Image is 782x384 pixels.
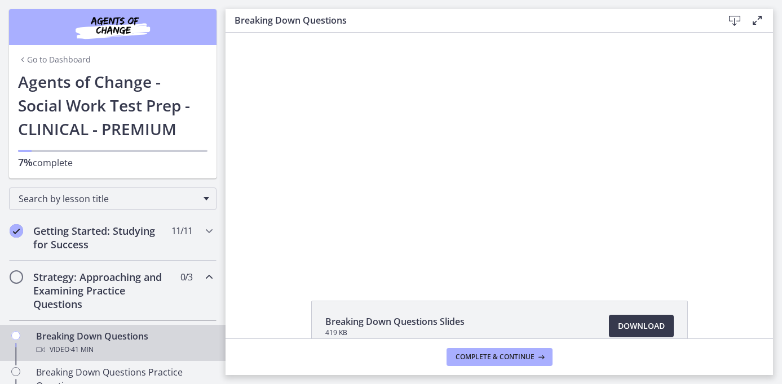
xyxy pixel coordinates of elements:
[18,54,91,65] a: Go to Dashboard
[33,224,171,251] h2: Getting Started: Studying for Success
[235,14,705,27] h3: Breaking Down Questions
[69,343,94,356] span: · 41 min
[171,224,192,238] span: 11 / 11
[226,33,773,275] iframe: Video Lesson
[456,352,534,361] span: Complete & continue
[18,155,207,169] p: complete
[447,348,553,366] button: Complete & continue
[36,343,212,356] div: Video
[19,193,198,205] span: Search by lesson title
[325,315,465,328] span: Breaking Down Questions Slides
[325,328,465,337] span: 419 KB
[18,70,207,141] h1: Agents of Change - Social Work Test Prep - CLINICAL - PREMIUM
[45,14,180,41] img: Agents of Change
[33,270,171,311] h2: Strategy: Approaching and Examining Practice Questions
[618,319,665,333] span: Download
[9,187,217,210] div: Search by lesson title
[180,270,192,284] span: 0 / 3
[36,329,212,356] div: Breaking Down Questions
[609,315,674,337] a: Download
[10,224,23,238] i: Completed
[18,155,33,169] span: 7%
